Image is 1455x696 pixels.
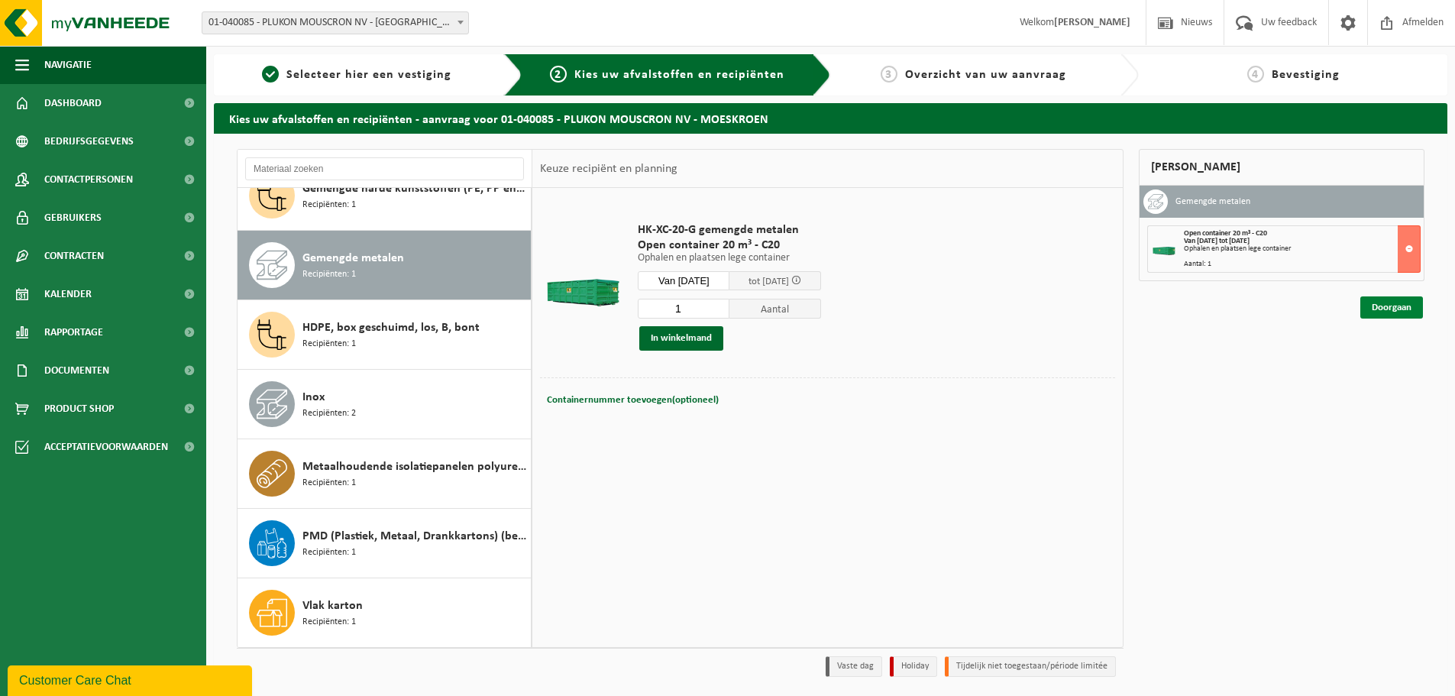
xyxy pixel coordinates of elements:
[238,439,532,509] button: Metaalhoudende isolatiepanelen polyurethaan (PU) Recipiënten: 1
[532,150,685,188] div: Keuze recipiënt en planning
[302,249,404,267] span: Gemengde metalen
[1184,261,1420,268] div: Aantal: 1
[881,66,897,83] span: 3
[44,199,102,237] span: Gebruikers
[302,476,356,490] span: Recipiënten: 1
[302,458,527,476] span: Metaalhoudende isolatiepanelen polyurethaan (PU)
[302,597,363,615] span: Vlak karton
[1054,17,1130,28] strong: [PERSON_NAME]
[44,313,103,351] span: Rapportage
[639,326,723,351] button: In winkelmand
[44,275,92,313] span: Kalender
[826,656,882,677] li: Vaste dag
[302,545,356,560] span: Recipiënten: 1
[44,351,109,390] span: Documenten
[545,390,720,411] button: Containernummer toevoegen(optioneel)
[1184,237,1250,245] strong: Van [DATE] tot [DATE]
[302,388,325,406] span: Inox
[238,509,532,578] button: PMD (Plastiek, Metaal, Drankkartons) (bedrijven) Recipiënten: 1
[302,198,356,212] span: Recipiënten: 1
[44,390,114,428] span: Product Shop
[202,11,469,34] span: 01-040085 - PLUKON MOUSCRON NV - MOESKROEN
[638,238,821,253] span: Open container 20 m³ - C20
[1175,189,1250,214] h3: Gemengde metalen
[1184,229,1267,238] span: Open container 20 m³ - C20
[890,656,937,677] li: Holiday
[302,615,356,630] span: Recipiënten: 1
[638,222,821,238] span: HK-XC-20-G gemengde metalen
[638,253,821,264] p: Ophalen en plaatsen lege container
[1247,66,1264,83] span: 4
[302,337,356,351] span: Recipiënten: 1
[729,299,821,319] span: Aantal
[905,69,1066,81] span: Overzicht van uw aanvraag
[214,103,1447,133] h2: Kies uw afvalstoffen en recipiënten - aanvraag voor 01-040085 - PLUKON MOUSCRON NV - MOESKROEN
[1184,245,1420,253] div: Ophalen en plaatsen lege container
[44,122,134,160] span: Bedrijfsgegevens
[221,66,492,84] a: 1Selecteer hier een vestiging
[547,395,719,405] span: Containernummer toevoegen(optioneel)
[638,271,729,290] input: Selecteer datum
[302,180,527,198] span: Gemengde harde kunststoffen (PE, PP en PVC), recycleerbaar (industrieel)
[238,231,532,300] button: Gemengde metalen Recipiënten: 1
[302,267,356,282] span: Recipiënten: 1
[44,160,133,199] span: Contactpersonen
[262,66,279,83] span: 1
[574,69,784,81] span: Kies uw afvalstoffen en recipiënten
[302,527,527,545] span: PMD (Plastiek, Metaal, Drankkartons) (bedrijven)
[286,69,451,81] span: Selecteer hier een vestiging
[238,370,532,439] button: Inox Recipiënten: 2
[44,428,168,466] span: Acceptatievoorwaarden
[245,157,524,180] input: Materiaal zoeken
[202,12,468,34] span: 01-040085 - PLUKON MOUSCRON NV - MOESKROEN
[302,406,356,421] span: Recipiënten: 2
[1139,149,1424,186] div: [PERSON_NAME]
[238,161,532,231] button: Gemengde harde kunststoffen (PE, PP en PVC), recycleerbaar (industrieel) Recipiënten: 1
[1272,69,1340,81] span: Bevestiging
[749,277,789,286] span: tot [DATE]
[44,46,92,84] span: Navigatie
[238,300,532,370] button: HDPE, box geschuimd, los, B, bont Recipiënten: 1
[302,319,480,337] span: HDPE, box geschuimd, los, B, bont
[945,656,1116,677] li: Tijdelijk niet toegestaan/période limitée
[238,578,532,647] button: Vlak karton Recipiënten: 1
[44,237,104,275] span: Contracten
[1360,296,1423,319] a: Doorgaan
[550,66,567,83] span: 2
[44,84,102,122] span: Dashboard
[8,662,255,696] iframe: chat widget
